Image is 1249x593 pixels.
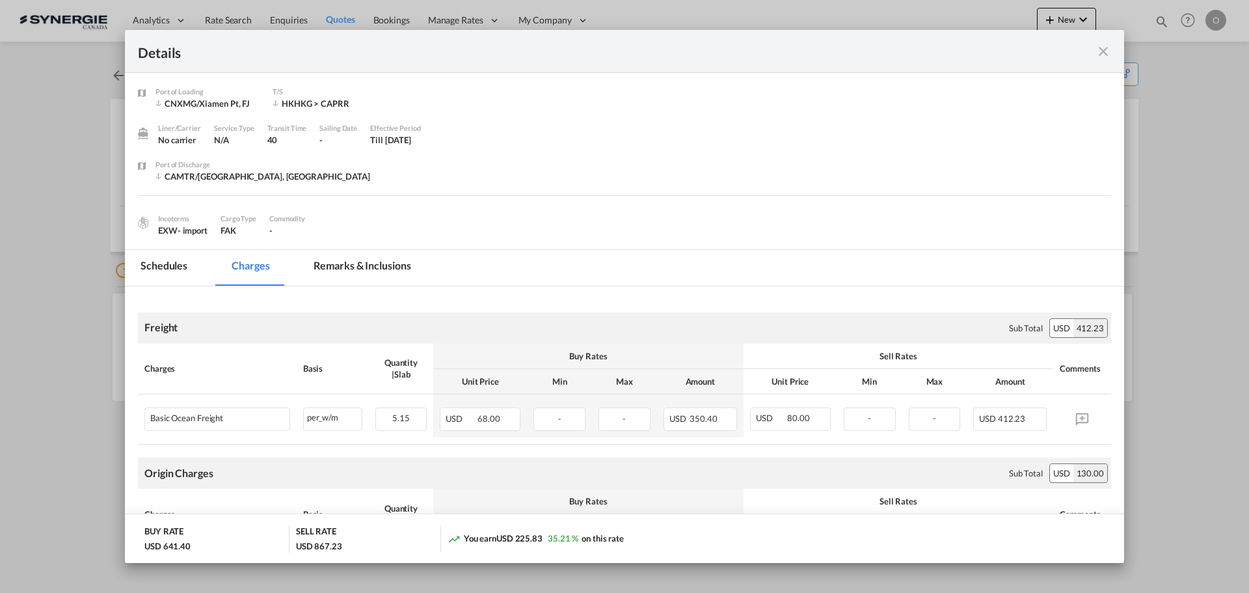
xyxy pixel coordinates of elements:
[144,320,178,335] div: Freight
[138,43,1014,59] div: Details
[756,413,786,423] span: USD
[558,413,561,424] span: -
[1073,464,1107,482] div: 130.00
[548,533,578,544] span: 35.21 %
[669,413,688,424] span: USD
[158,213,208,225] div: Incoterms
[370,122,420,134] div: Effective Period
[1053,489,1111,540] th: Comments
[1009,467,1043,479] div: Sub Total
[979,413,996,424] span: USD
[446,413,476,424] span: USD
[144,466,213,480] div: Origin Charges
[477,413,500,424] span: 68.00
[319,134,357,146] div: -
[690,413,717,424] span: 350.40
[750,350,1047,362] div: Sell Rates
[269,213,305,225] div: Commodity
[319,122,357,134] div: Sailing Date
[298,250,426,286] md-tab-item: Remarks & Inclusions
[304,408,362,424] div: per_w/m
[744,369,837,394] th: Unit Price
[623,413,626,424] span: -
[216,250,285,286] md-tab-item: Charges
[868,413,871,423] span: -
[144,508,290,520] div: Charges
[158,122,201,134] div: Liner/Carrier
[214,135,229,145] span: N/A
[1095,44,1111,59] md-icon: icon-close fg-AAA8AD m-0 cursor
[375,503,427,526] div: Quantity | Slab
[592,369,657,394] th: Max
[144,363,290,374] div: Charges
[448,532,624,546] div: You earn on this rate
[750,495,1047,507] div: Sell Rates
[1009,322,1043,334] div: Sub Total
[998,413,1025,424] span: 412.23
[158,225,208,236] div: EXW
[296,525,336,540] div: SELL RATE
[657,369,744,394] th: Amount
[392,413,410,423] span: 5.15
[178,225,208,236] div: - import
[902,369,967,394] th: Max
[155,86,260,98] div: Port of Loading
[1050,464,1073,482] div: USD
[433,369,527,394] th: Unit Price
[303,508,362,520] div: Basis
[269,225,273,236] span: -
[214,122,254,134] div: Service Type
[155,171,370,182] div: CAMTR/Montreal, QC
[1053,344,1111,394] th: Comments
[370,134,411,146] div: Till 22 Aug 2025
[273,86,377,98] div: T/S
[527,369,592,394] th: Min
[221,213,256,225] div: Cargo Type
[448,532,461,545] md-icon: icon-trending-up
[221,225,256,236] div: FAK
[967,369,1053,394] th: Amount
[496,533,543,544] span: USD 225.83
[440,350,736,362] div: Buy Rates
[267,134,307,146] div: 40
[787,413,810,423] span: 80.00
[273,98,377,109] div: HKHKG > CAPRR
[144,525,183,540] div: BUY RATE
[144,540,191,552] div: USD 641.40
[933,413,936,423] span: -
[303,363,362,374] div: Basis
[125,250,203,286] md-tab-item: Schedules
[837,369,902,394] th: Min
[150,413,223,423] div: Basic Ocean Freight
[375,357,427,380] div: Quantity | Slab
[125,250,439,286] md-pagination-wrapper: Use the left and right arrow keys to navigate between tabs
[155,98,260,109] div: CNXMG/Xiamen Pt, FJ
[267,122,307,134] div: Transit Time
[1073,319,1107,337] div: 412.23
[440,495,736,507] div: Buy Rates
[136,215,150,230] img: cargo.png
[125,30,1124,564] md-dialog: Port of Loading ...
[158,134,201,146] div: No carrier
[155,159,370,171] div: Port of Discharge
[296,540,342,552] div: USD 867.23
[1050,319,1073,337] div: USD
